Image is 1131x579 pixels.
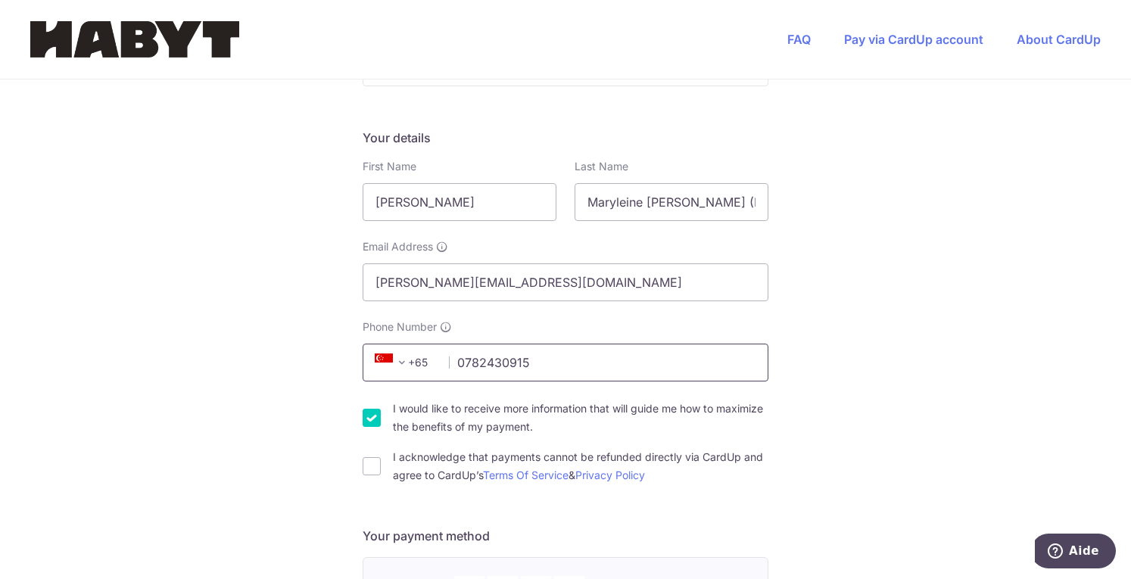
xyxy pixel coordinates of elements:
label: Last Name [575,159,628,174]
label: I acknowledge that payments cannot be refunded directly via CardUp and agree to CardUp’s & [393,448,768,484]
h5: Your payment method [363,527,768,545]
input: First name [363,183,556,221]
label: I would like to receive more information that will guide me how to maximize the benefits of my pa... [393,400,768,436]
a: Terms Of Service [483,468,569,481]
a: About CardUp [1017,32,1101,47]
h5: Your details [363,129,768,147]
span: +65 [370,353,438,372]
a: FAQ [787,32,811,47]
input: Email address [363,263,768,301]
a: Pay via CardUp account [844,32,983,47]
iframe: Ouvre un widget dans lequel vous pouvez trouver plus d’informations [1035,534,1116,571]
span: Phone Number [363,319,437,335]
span: +65 [375,353,411,372]
label: First Name [363,159,416,174]
a: Privacy Policy [575,468,645,481]
input: Last name [575,183,768,221]
span: Email Address [363,239,433,254]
